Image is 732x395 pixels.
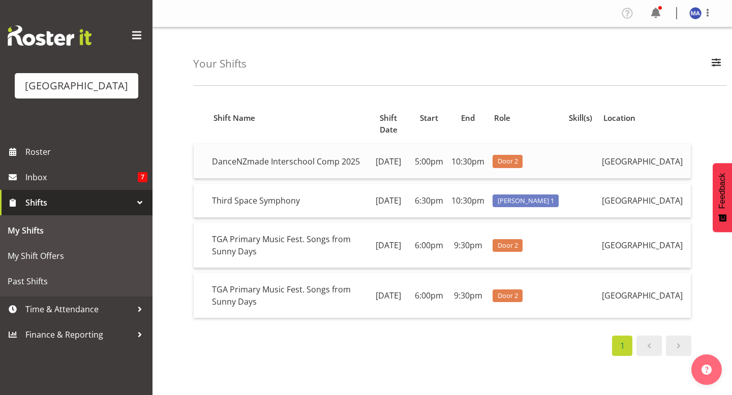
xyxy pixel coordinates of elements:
td: [DATE] [366,184,411,218]
span: End [461,112,475,124]
span: My Shift Offers [8,248,145,264]
td: 6:30pm [411,184,447,218]
a: Past Shifts [3,269,150,294]
td: [GEOGRAPHIC_DATA] [598,223,691,268]
td: [DATE] [366,144,411,178]
td: [DATE] [366,223,411,268]
td: [GEOGRAPHIC_DATA] [598,144,691,178]
span: Shift Date [372,112,405,136]
span: [PERSON_NAME] 1 [498,196,554,206]
img: Rosterit website logo [8,25,91,46]
span: Past Shifts [8,274,145,289]
span: Role [494,112,510,124]
td: [DATE] [366,273,411,318]
td: Third Space Symphony [208,184,366,218]
td: TGA Primary Music Fest. Songs from Sunny Days [208,273,366,318]
div: [GEOGRAPHIC_DATA] [25,78,128,93]
td: 9:30pm [447,273,489,318]
span: Door 2 [498,241,518,250]
span: Shifts [25,195,132,210]
span: Finance & Reporting [25,327,132,342]
td: DanceNZmade Interschool Comp 2025 [208,144,366,178]
button: Filter Employees [706,53,727,75]
td: 5:00pm [411,144,447,178]
img: max-allan11499.jpg [689,7,701,19]
span: Skill(s) [569,112,592,124]
a: My Shift Offers [3,243,150,269]
td: 10:30pm [447,144,489,178]
img: help-xxl-2.png [701,365,712,375]
span: Door 2 [498,156,518,166]
span: My Shifts [8,223,145,238]
span: Location [603,112,635,124]
span: Time & Attendance [25,302,132,317]
span: 7 [138,172,147,182]
td: [GEOGRAPHIC_DATA] [598,184,691,218]
span: Roster [25,144,147,159]
td: 9:30pm [447,223,489,268]
h4: Your Shifts [193,58,247,70]
td: 6:00pm [411,223,447,268]
td: [GEOGRAPHIC_DATA] [598,273,691,318]
span: Door 2 [498,291,518,301]
a: My Shifts [3,218,150,243]
td: 6:00pm [411,273,447,318]
td: 10:30pm [447,184,489,218]
span: Inbox [25,170,138,185]
button: Feedback - Show survey [713,163,732,232]
span: Feedback [718,173,727,209]
span: Start [420,112,438,124]
span: Shift Name [213,112,255,124]
td: TGA Primary Music Fest. Songs from Sunny Days [208,223,366,268]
